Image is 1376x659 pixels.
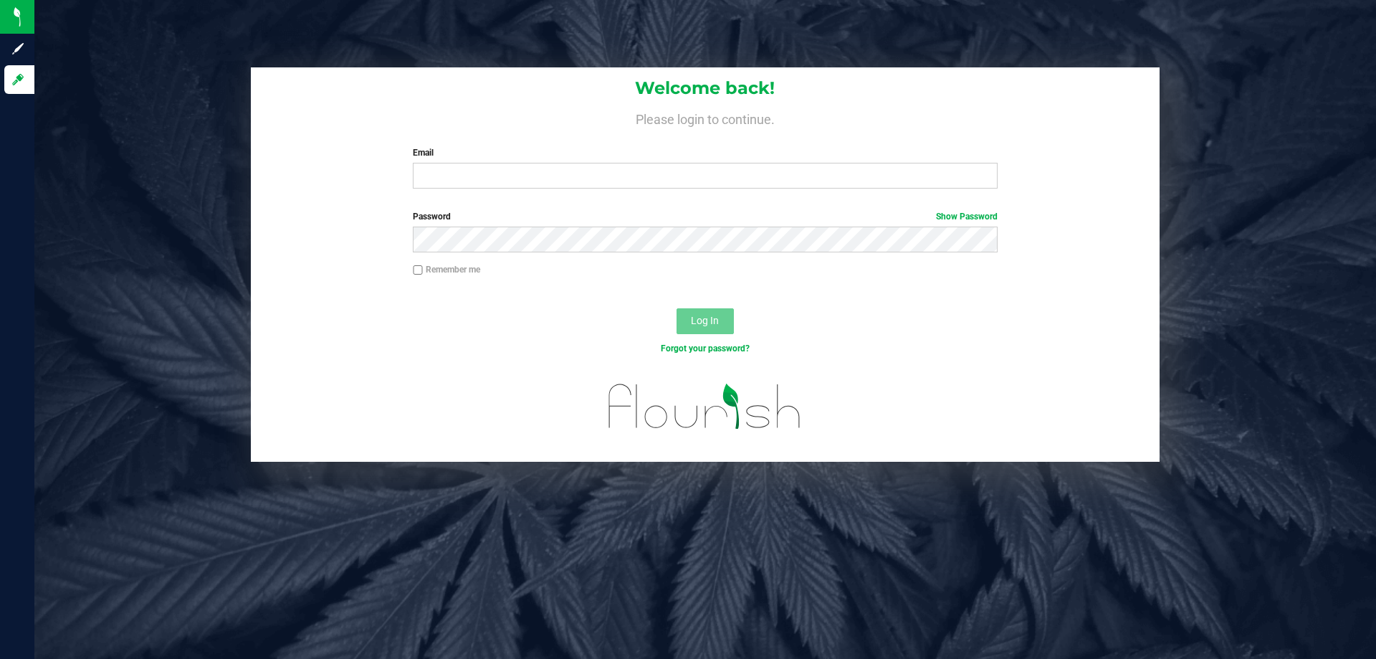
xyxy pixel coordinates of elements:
[11,42,25,56] inline-svg: Sign up
[591,370,818,443] img: flourish_logo.svg
[251,79,1160,98] h1: Welcome back!
[251,109,1160,126] h4: Please login to continue.
[413,265,423,275] input: Remember me
[661,343,750,354] a: Forgot your password?
[413,212,451,222] span: Password
[677,308,734,334] button: Log In
[936,212,998,222] a: Show Password
[691,315,719,326] span: Log In
[413,263,480,276] label: Remember me
[11,72,25,87] inline-svg: Log in
[413,146,997,159] label: Email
